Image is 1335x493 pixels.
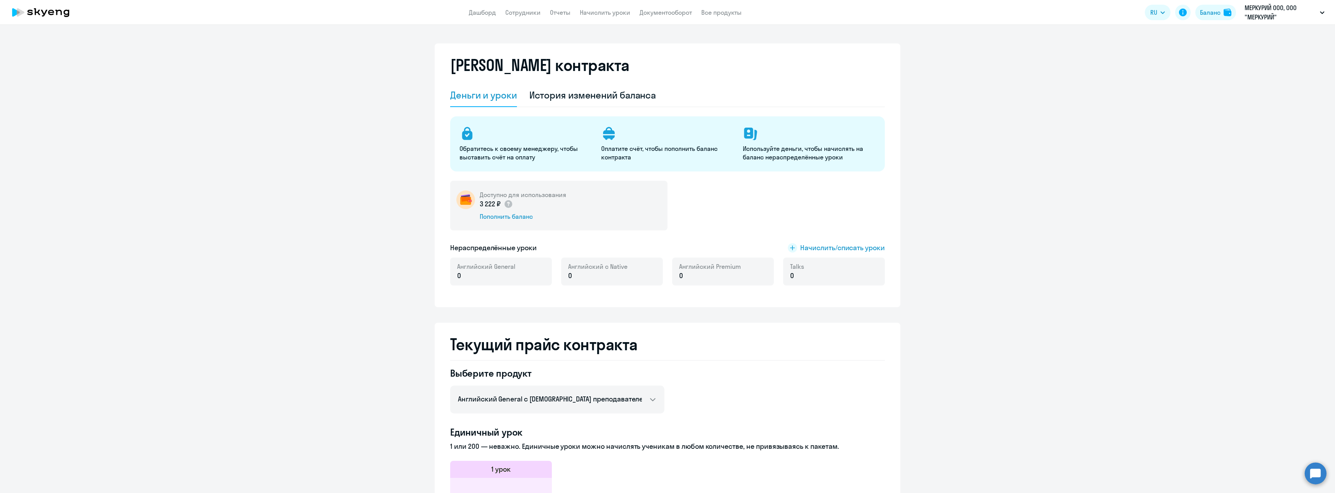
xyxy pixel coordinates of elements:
a: Сотрудники [505,9,541,16]
div: Баланс [1200,8,1221,17]
p: 3 222 ₽ [480,199,513,209]
a: Все продукты [701,9,742,16]
h5: 1 урок [491,464,511,474]
span: 0 [790,271,794,281]
div: Пополнить баланс [480,212,566,221]
img: balance [1224,9,1231,16]
h2: Текущий прайс контракта [450,335,885,354]
a: Дашборд [469,9,496,16]
p: 1 или 200 — неважно. Единичные уроки можно начислять ученикам в любом количестве, не привязываясь... [450,441,885,451]
span: 0 [679,271,683,281]
h5: Нераспределённые уроки [450,243,537,253]
a: Документооборот [640,9,692,16]
div: Деньги и уроки [450,89,517,101]
span: Английский с Native [568,262,628,271]
div: История изменений баланса [529,89,656,101]
button: МЕРКУРИЙ ООО, ООО "МЕРКУРИЙ" [1241,3,1328,22]
span: Talks [790,262,804,271]
button: Балансbalance [1195,5,1236,20]
h4: Выберите продукт [450,367,664,379]
span: RU [1150,8,1157,17]
p: Обратитесь к своему менеджеру, чтобы выставить счёт на оплату [459,144,592,161]
h5: Доступно для использования [480,190,566,199]
span: Начислить/списать уроки [800,243,885,253]
span: 0 [568,271,572,281]
img: wallet-circle.png [456,190,475,209]
button: RU [1145,5,1170,20]
span: 0 [457,271,461,281]
p: Используйте деньги, чтобы начислять на баланс нераспределённые уроки [743,144,875,161]
span: Английский Premium [679,262,741,271]
p: Оплатите счёт, чтобы пополнить баланс контракта [601,144,733,161]
span: Английский General [457,262,515,271]
p: МЕРКУРИЙ ООО, ООО "МЕРКУРИЙ" [1245,3,1317,22]
a: Начислить уроки [580,9,630,16]
h2: [PERSON_NAME] контракта [450,56,629,74]
h4: Единичный урок [450,426,885,438]
a: Отчеты [550,9,570,16]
